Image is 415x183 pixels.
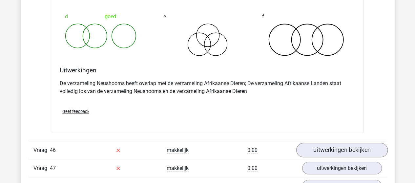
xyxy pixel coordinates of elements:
span: 47 [50,165,56,171]
a: uitwerkingen bekijken [302,162,382,174]
span: f [262,10,264,23]
span: makkelijk [167,165,189,171]
span: Geef feedback [62,109,89,114]
span: d [65,10,68,23]
span: Vraag [33,164,50,172]
div: goed [65,10,153,23]
span: e [163,10,166,23]
p: De verzameling Neushoorns heeft overlap met de verzameling Afrikaanse Dieren; De verzameling Afri... [60,79,356,95]
span: 0:00 [247,165,258,171]
span: makkelijk [167,147,189,153]
a: uitwerkingen bekijken [296,143,387,157]
span: 0:00 [247,147,258,153]
span: 46 [50,147,56,153]
span: Vraag [33,146,50,154]
h4: Uitwerkingen [60,66,356,74]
